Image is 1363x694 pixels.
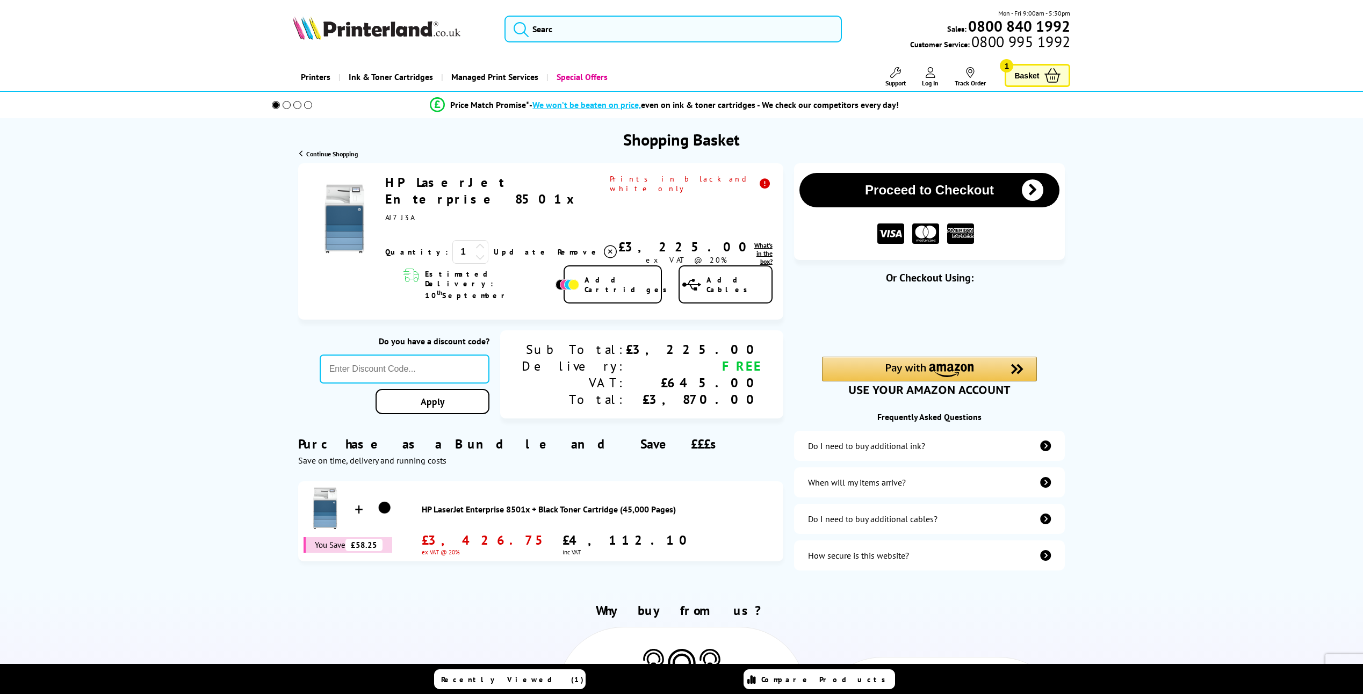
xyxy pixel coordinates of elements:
a: Apply [376,389,489,414]
div: FREE [626,358,762,374]
div: Sub Total: [522,341,626,358]
span: Customer Service: [910,37,1070,49]
div: Total: [522,391,626,408]
a: items-arrive [794,467,1065,497]
a: Log In [922,67,939,87]
span: Recently Viewed (1) [441,675,584,684]
a: HP LaserJet Enterprise 8501x + Black Toner Cartridge (45,000 Pages) [422,504,777,515]
a: Special Offers [546,63,616,91]
img: HP LaserJet Enterprise 8501x + Black Toner Cartridge (45,000 Pages) [304,487,347,530]
a: Ink & Toner Cartridges [338,63,441,91]
span: Quantity: [385,247,448,257]
div: - even on ink & toner cartridges - We check our competitors every day! [529,99,899,110]
div: £3,870.00 [626,391,762,408]
a: Continue Shopping [299,150,358,158]
a: Basket 1 [1005,64,1070,87]
span: Add Cables [706,275,771,294]
a: additional-cables [794,504,1065,534]
a: Printerland Logo [293,16,491,42]
a: Track Order [955,67,986,87]
div: Save on time, delivery and running costs [298,455,783,466]
img: Printer Experts [641,649,666,676]
span: ex VAT @ 20% [646,255,727,265]
span: What's in the box? [754,241,773,265]
b: 0800 840 1992 [968,16,1070,36]
div: You Save [304,537,393,553]
span: Sales: [947,24,967,34]
span: Add Cartridges [585,275,673,294]
h1: Shopping Basket [623,129,740,150]
div: Delivery: [522,358,626,374]
div: Do I need to buy additional cables? [808,514,937,524]
span: Compare Products [761,675,891,684]
iframe: PayPal [822,302,1037,338]
div: Frequently Asked Questions [794,411,1065,422]
span: Continue Shopping [306,150,358,158]
div: How secure is this website? [808,550,909,561]
a: secure-website [794,540,1065,570]
sup: th [437,288,442,297]
img: Printer Experts [666,649,698,686]
div: Do you have a discount code? [320,336,489,346]
a: Printers [293,63,338,91]
span: £3,426.75 [422,532,552,548]
div: £3,225.00 [618,238,754,255]
span: 1 [1000,59,1013,73]
a: Update [494,247,549,257]
span: Support [885,79,906,87]
div: Amazon Pay - Use your Amazon account [822,357,1037,394]
input: Enter Discount Code... [320,355,489,384]
span: Mon - Fri 9:00am - 5:30pm [998,8,1070,18]
img: HP LaserJet Enterprise 8501x + Black Toner Cartridge (45,000 Pages) [371,495,398,522]
div: Or Checkout Using: [794,271,1065,285]
img: Printerland Logo [293,16,460,40]
div: £645.00 [626,374,762,391]
span: 0800 995 1992 [970,37,1070,47]
div: £3,225.00 [626,341,762,358]
span: Basket [1014,68,1039,83]
a: 0800 840 1992 [967,21,1070,31]
a: HP LaserJet Enterprise 8501x [385,174,581,207]
img: HP LaserJet Enterprise 8501x [309,183,380,254]
span: AJ7J3A [385,213,414,222]
div: When will my items arrive? [808,477,906,488]
img: VISA [877,223,904,244]
li: modal_Promise [257,96,1072,114]
span: Remove [558,247,600,257]
a: Support [885,67,906,87]
img: MASTER CARD [912,223,939,244]
button: Proceed to Checkout [799,173,1060,207]
a: Compare Products [744,669,895,689]
span: ex VAT @ 20% [422,548,552,556]
span: Ink & Toner Cartridges [349,63,433,91]
a: Recently Viewed (1) [434,669,586,689]
a: Delete item from your basket [558,244,618,260]
h2: Why buy from us? [293,602,1071,619]
span: inc VAT [562,548,695,556]
div: Do I need to buy additional ink? [808,440,925,451]
span: £4,112.10 [562,532,695,548]
a: additional-ink [794,431,1065,461]
span: Price Match Promise* [450,99,529,110]
img: Printer Experts [698,649,722,676]
span: £58.25 [345,539,383,551]
div: VAT: [522,374,626,391]
div: Purchase as a Bundle and Save £££s [298,420,783,466]
a: Managed Print Services [441,63,546,91]
span: We won’t be beaten on price, [532,99,641,110]
img: Add Cartridges [556,279,579,290]
span: Estimated Delivery: 10 September [425,269,553,300]
span: Log In [922,79,939,87]
a: lnk_inthebox [754,241,773,265]
img: American Express [947,223,974,244]
span: Prints in black and white only [610,174,773,193]
input: Searc [504,16,842,42]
